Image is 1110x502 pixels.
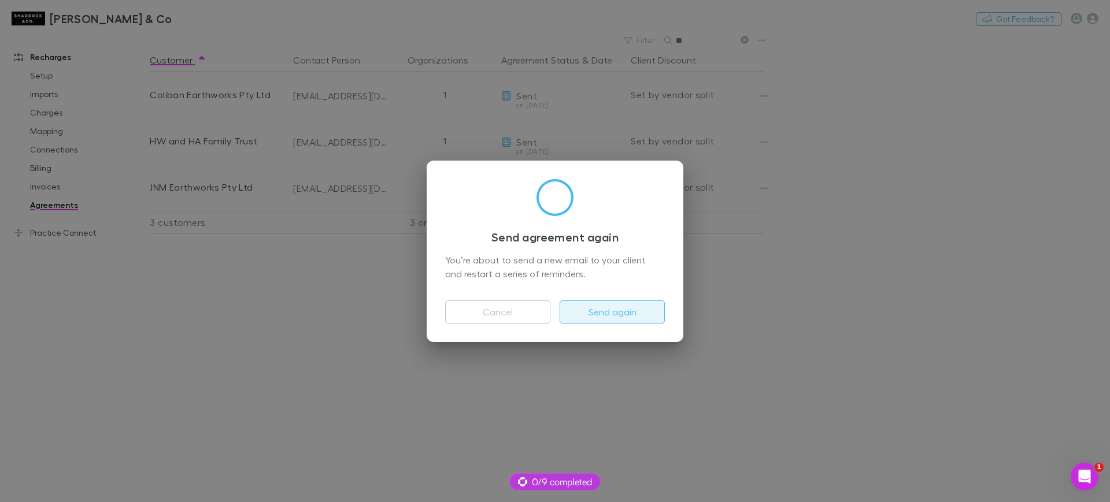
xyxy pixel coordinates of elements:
[1071,463,1098,490] iframe: Intercom live chat
[560,300,665,323] button: Send again
[445,300,550,323] button: Cancel
[445,253,665,282] div: You’re about to send a new email to your client and restart a series of reminders.
[1094,463,1104,472] span: 1
[445,230,665,244] h3: Send agreement again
